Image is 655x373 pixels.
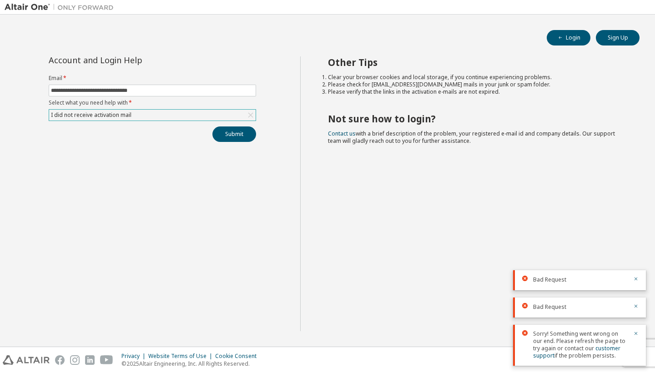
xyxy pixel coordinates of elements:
[328,81,624,88] li: Please check for [EMAIL_ADDRESS][DOMAIN_NAME] mails in your junk or spam folder.
[55,355,65,365] img: facebook.svg
[121,353,148,360] div: Privacy
[328,130,615,145] span: with a brief description of the problem, your registered e-mail id and company details. Our suppo...
[50,110,133,120] div: I did not receive activation mail
[328,74,624,81] li: Clear your browser cookies and local storage, if you continue experiencing problems.
[49,56,215,64] div: Account and Login Help
[49,110,256,121] div: I did not receive activation mail
[212,126,256,142] button: Submit
[533,276,566,283] span: Bad Request
[5,3,118,12] img: Altair One
[328,130,356,137] a: Contact us
[533,303,566,311] span: Bad Request
[596,30,640,45] button: Sign Up
[328,113,624,125] h2: Not sure how to login?
[328,88,624,96] li: Please verify that the links in the activation e-mails are not expired.
[100,355,113,365] img: youtube.svg
[70,355,80,365] img: instagram.svg
[533,330,628,359] span: Sorry! Something went wrong on our end. Please refresh the page to try again or contact our if th...
[49,75,256,82] label: Email
[121,360,262,368] p: © 2025 Altair Engineering, Inc. All Rights Reserved.
[547,30,590,45] button: Login
[215,353,262,360] div: Cookie Consent
[85,355,95,365] img: linkedin.svg
[328,56,624,68] h2: Other Tips
[533,344,620,359] a: customer support
[148,353,215,360] div: Website Terms of Use
[3,355,50,365] img: altair_logo.svg
[49,99,256,106] label: Select what you need help with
